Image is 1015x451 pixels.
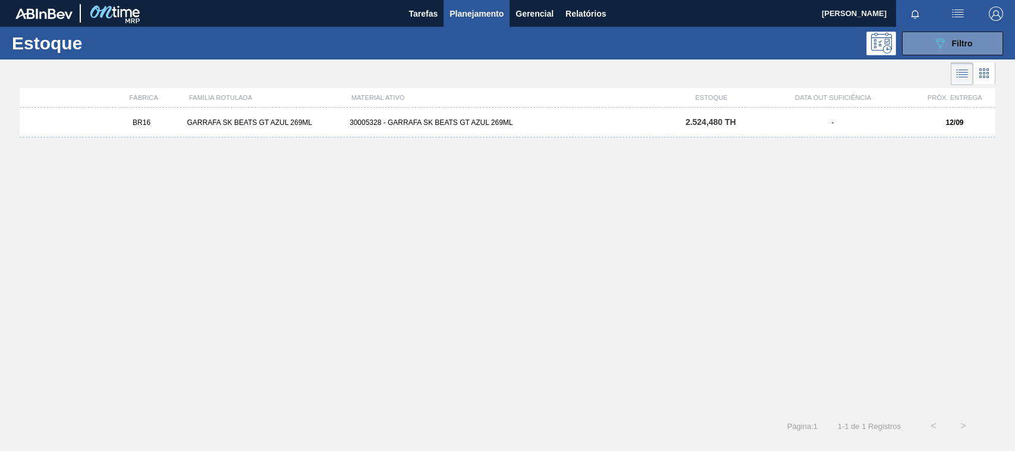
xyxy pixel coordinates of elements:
[686,117,736,127] span: 2.524,480 TH
[973,62,995,85] div: Visão em Cards
[919,411,948,441] button: <
[408,7,438,21] span: Tarefas
[866,32,896,55] div: Pogramando: nenhum usuário selecionado
[516,7,554,21] span: Gerencial
[565,7,606,21] span: Relatórios
[989,7,1003,21] img: Logout
[752,94,915,101] div: DATA OUT SUFICIÊNCIA
[915,94,995,101] div: PRÓX. ENTREGA
[12,36,186,50] h1: Estoque
[787,422,818,431] span: Página : 1
[896,5,934,22] button: Notificações
[345,118,670,127] div: 30005328 - GARRAFA SK BEATS GT AZUL 269ML
[347,94,671,101] div: MATERIAL ATIVO
[951,7,965,21] img: userActions
[15,8,73,19] img: TNhmsLtSVTkK8tSr43FrP2fwEKptu5GPRR3wAAAABJRU5ErkJggg==
[450,7,504,21] span: Planejamento
[133,118,150,127] span: BR16
[951,62,973,85] div: Visão em Lista
[184,94,347,101] div: FAMÍLIA ROTULADA
[902,32,1003,55] button: Filtro
[952,39,973,48] span: Filtro
[182,118,344,127] div: GARRAFA SK BEATS GT AZUL 269ML
[671,94,752,101] div: ESTOQUE
[835,422,901,431] span: 1 - 1 de 1 Registros
[831,118,834,127] span: -
[948,411,978,441] button: >
[103,94,184,101] div: FÁBRICA
[946,118,964,127] strong: 12/09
